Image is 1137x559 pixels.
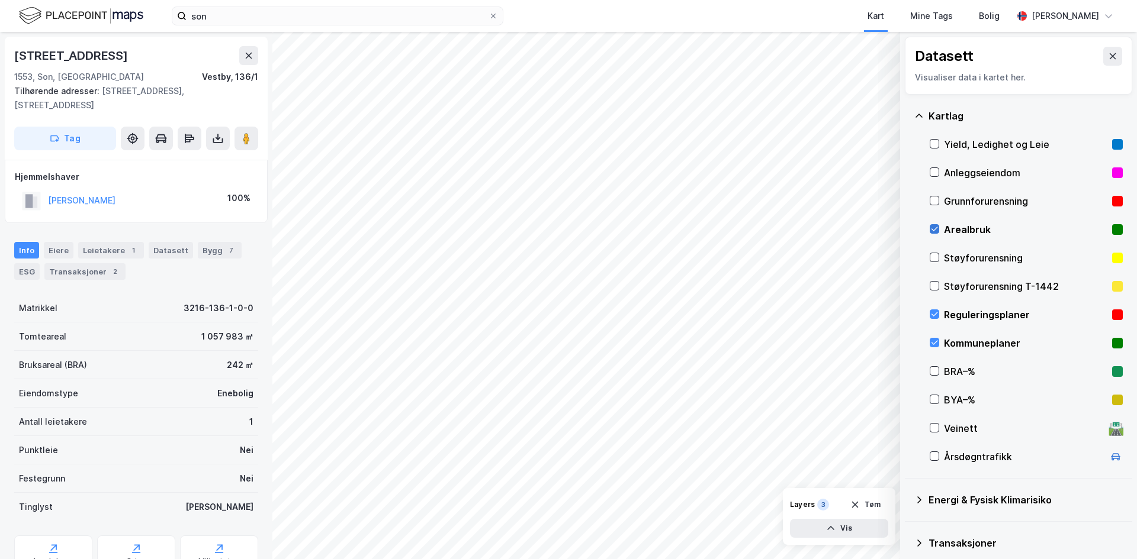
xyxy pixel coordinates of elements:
div: [STREET_ADDRESS] [14,46,130,65]
button: Vis [790,519,888,538]
div: Veinett [944,421,1104,435]
div: 1 [127,244,139,256]
div: 3 [817,499,829,510]
div: ESG [14,263,40,280]
div: Årsdøgntrafikk [944,450,1104,464]
div: Tomteareal [19,329,66,344]
div: 2 [109,266,121,277]
div: Matrikkel [19,301,57,315]
input: Søk på adresse, matrikkel, gårdeiere, leietakere eller personer [187,7,489,25]
div: Eiere [44,242,73,259]
img: logo.f888ab2527a4732fd821a326f86c7f29.svg [19,5,143,26]
div: Transaksjoner [44,263,126,280]
div: Kart [868,9,884,23]
div: Tinglyst [19,500,53,514]
div: Datasett [149,242,193,259]
div: 7 [225,244,237,256]
div: Hjemmelshaver [15,170,258,184]
div: 100% [227,191,250,205]
div: Visualiser data i kartet her. [915,70,1122,85]
div: 1 057 983 ㎡ [201,329,253,344]
div: Punktleie [19,443,58,457]
div: Energi & Fysisk Klimarisiko [929,493,1123,507]
div: Nei [240,471,253,486]
div: Enebolig [217,386,253,400]
div: 1553, Son, [GEOGRAPHIC_DATA] [14,70,144,84]
div: Bruksareal (BRA) [19,358,87,372]
div: Mine Tags [910,9,953,23]
button: Tøm [843,495,888,514]
div: Støyforurensning [944,251,1107,265]
div: BRA–% [944,364,1107,379]
div: Nei [240,443,253,457]
div: Info [14,242,39,259]
button: Tag [14,127,116,150]
div: Reguleringsplaner [944,308,1107,322]
div: [PERSON_NAME] [1032,9,1099,23]
div: Kommuneplaner [944,336,1107,350]
div: Transaksjoner [929,536,1123,550]
div: Leietakere [78,242,144,259]
div: Eiendomstype [19,386,78,400]
div: [PERSON_NAME] [185,500,253,514]
div: Støyforurensning T-1442 [944,279,1107,293]
div: Festegrunn [19,471,65,486]
div: Anleggseiendom [944,166,1107,180]
div: [STREET_ADDRESS], [STREET_ADDRESS] [14,84,249,112]
div: Grunnforurensning [944,194,1107,208]
div: 3216-136-1-0-0 [184,301,253,315]
div: Antall leietakere [19,415,87,429]
div: Arealbruk [944,222,1107,237]
span: Tilhørende adresser: [14,86,102,96]
div: Yield, Ledighet og Leie [944,137,1107,151]
div: 🛣️ [1108,421,1124,436]
iframe: Chat Widget [1078,502,1137,559]
div: Datasett [915,47,974,66]
div: Layers [790,500,815,509]
div: BYA–% [944,393,1107,407]
div: Kartlag [929,109,1123,123]
div: Bolig [979,9,1000,23]
div: Bygg [198,242,242,259]
div: 1 [249,415,253,429]
div: Vestby, 136/1 [202,70,258,84]
div: 242 ㎡ [227,358,253,372]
